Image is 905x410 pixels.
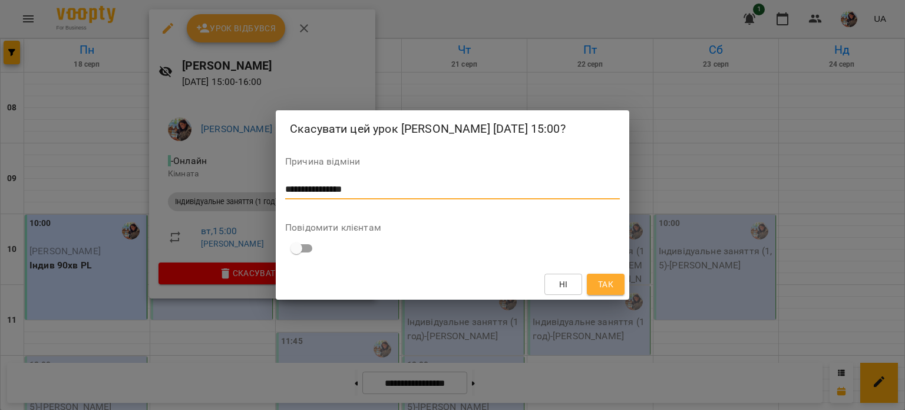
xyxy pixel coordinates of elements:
button: Ні [544,274,582,295]
span: Ні [559,277,568,291]
h2: Скасувати цей урок [PERSON_NAME] [DATE] 15:00? [290,120,615,138]
label: Причина відміни [285,157,620,166]
label: Повідомити клієнтам [285,223,620,232]
button: Так [587,274,625,295]
span: Так [598,277,613,291]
